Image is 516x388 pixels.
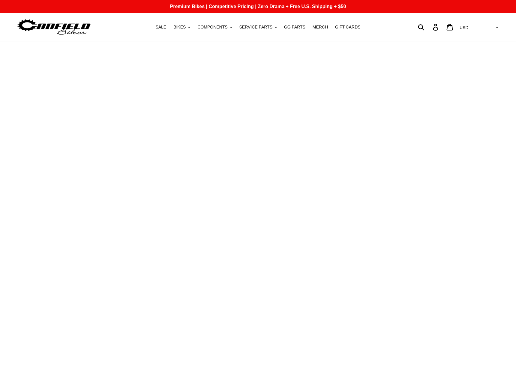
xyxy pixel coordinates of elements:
[332,23,364,31] a: GIFT CARDS
[310,23,331,31] a: MERCH
[281,23,308,31] a: GG PARTS
[197,25,227,30] span: COMPONENTS
[284,25,305,30] span: GG PARTS
[236,23,280,31] button: SERVICE PARTS
[335,25,361,30] span: GIFT CARDS
[170,23,193,31] button: BIKES
[173,25,186,30] span: BIKES
[313,25,328,30] span: MERCH
[155,25,166,30] span: SALE
[239,25,272,30] span: SERVICE PARTS
[16,18,91,37] img: Canfield Bikes
[194,23,235,31] button: COMPONENTS
[152,23,169,31] a: SALE
[421,20,436,34] input: Search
